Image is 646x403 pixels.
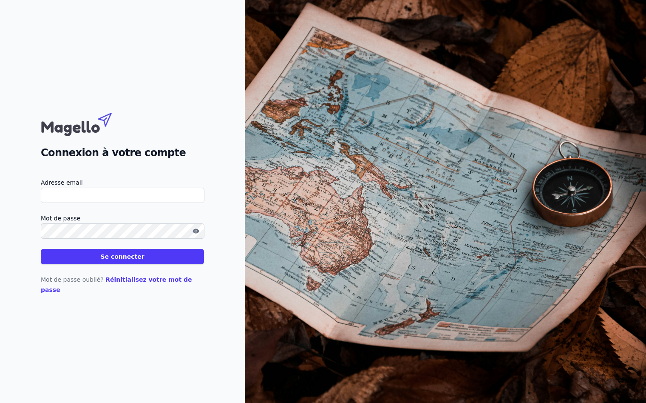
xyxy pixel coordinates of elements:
label: Mot de passe [41,213,204,223]
a: Réinitialisez votre mot de passe [41,276,192,293]
button: Se connecter [41,249,204,264]
img: Magello [41,109,130,138]
label: Adresse email [41,177,204,188]
p: Mot de passe oublié? [41,274,204,295]
h2: Connexion à votre compte [41,145,204,160]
